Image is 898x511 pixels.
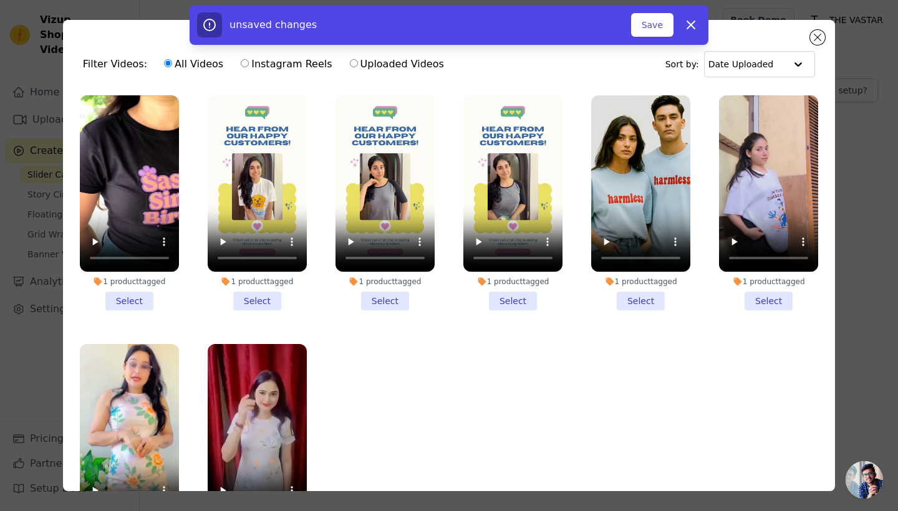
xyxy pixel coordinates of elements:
[229,19,317,31] span: unsaved changes
[336,277,435,287] div: 1 product tagged
[846,461,883,499] div: Open chat
[208,277,307,287] div: 1 product tagged
[463,277,562,287] div: 1 product tagged
[719,277,818,287] div: 1 product tagged
[83,50,451,79] div: Filter Videos:
[631,13,673,37] button: Save
[665,51,816,77] div: Sort by:
[240,56,332,72] label: Instagram Reels
[349,56,445,72] label: Uploaded Videos
[591,277,690,287] div: 1 product tagged
[80,277,179,287] div: 1 product tagged
[163,56,224,72] label: All Videos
